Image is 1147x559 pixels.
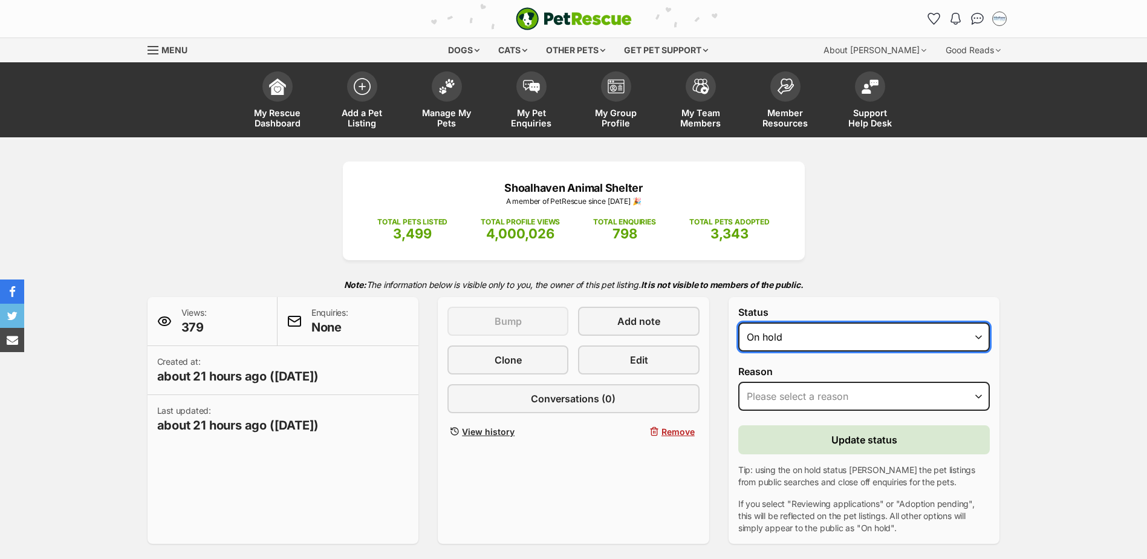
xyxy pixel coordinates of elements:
a: Clone [447,345,568,374]
p: TOTAL PETS ADOPTED [689,217,770,227]
a: My Team Members [658,65,743,137]
span: Add a Pet Listing [335,108,389,128]
div: Dogs [440,38,488,62]
a: Conversations (0) [447,384,700,413]
span: Member Resources [758,108,813,128]
span: Clone [495,353,522,367]
span: My Pet Enquiries [504,108,559,128]
img: notifications-46538b983faf8c2785f20acdc204bb7945ddae34d4c08c2a6579f10ce5e182be.svg [950,13,960,25]
a: Edit [578,345,699,374]
span: about 21 hours ago ([DATE]) [157,417,319,434]
p: Created at: [157,356,319,385]
span: Remove [661,425,695,438]
label: Reason [738,366,990,377]
span: 798 [612,226,637,241]
span: Edit [630,353,648,367]
button: My account [990,9,1009,28]
button: Remove [578,423,699,440]
button: Bump [447,307,568,336]
span: Add note [617,314,660,329]
img: member-resources-icon-8e73f808a243e03378d46382f2149f9095a855e16c252ad45f914b54edf8863c.svg [777,78,794,94]
a: My Rescue Dashboard [235,65,320,137]
div: About [PERSON_NAME] [815,38,935,62]
button: Notifications [946,9,966,28]
a: Add note [578,307,699,336]
p: TOTAL PETS LISTED [377,217,447,227]
span: My Group Profile [589,108,643,128]
img: chat-41dd97257d64d25036548639549fe6c8038ab92f7586957e7f3b1b290dea8141.svg [971,13,984,25]
p: If you select "Reviewing applications" or "Adoption pending", this will be reflected on the pet l... [738,498,990,534]
span: 3,499 [393,226,432,241]
img: logo-e224e6f780fb5917bec1dbf3a21bbac754714ae5b6737aabdf751b685950b380.svg [516,7,632,30]
a: Conversations [968,9,987,28]
span: View history [462,425,515,438]
span: 379 [181,319,207,336]
p: TOTAL PROFILE VIEWS [481,217,560,227]
span: about 21 hours ago ([DATE]) [157,368,319,385]
a: My Group Profile [574,65,658,137]
button: Update status [738,425,990,454]
a: Support Help Desk [828,65,912,137]
span: Update status [831,433,897,447]
span: Bump [495,314,522,329]
p: TOTAL ENQUIRIES [593,217,655,227]
p: Enquiries: [311,307,348,336]
img: pet-enquiries-icon-7e3ad2cf08bfb03b45e93fb7055b45f3efa6380592205ae92323e6603595dc1f.svg [523,80,540,93]
a: My Pet Enquiries [489,65,574,137]
div: Good Reads [937,38,1009,62]
span: My Team Members [674,108,728,128]
img: team-members-icon-5396bd8760b3fe7c0b43da4ab00e1e3bb1a5d9ba89233759b79545d2d3fc5d0d.svg [692,79,709,94]
span: 3,343 [710,226,749,241]
a: Menu [148,38,196,60]
p: Views: [181,307,207,336]
a: Add a Pet Listing [320,65,405,137]
div: Get pet support [616,38,716,62]
div: Cats [490,38,536,62]
p: A member of PetRescue since [DATE] 🎉 [361,196,787,207]
a: View history [447,423,568,440]
img: Jodie Parnell profile pic [993,13,1006,25]
img: group-profile-icon-3fa3cf56718a62981997c0bc7e787c4b2cf8bcc04b72c1350f741eb67cf2f40e.svg [608,79,625,94]
label: Status [738,307,990,318]
span: My Rescue Dashboard [250,108,305,128]
img: dashboard-icon-eb2f2d2d3e046f16d808141f083e7271f6b2e854fb5c12c21221c1fb7104beca.svg [269,78,286,95]
img: help-desk-icon-fdf02630f3aa405de69fd3d07c3f3aa587a6932b1a1747fa1d2bba05be0121f9.svg [862,79,879,94]
a: Favourites [924,9,944,28]
p: Shoalhaven Animal Shelter [361,180,787,196]
strong: It is not visible to members of the public. [641,279,804,290]
ul: Account quick links [924,9,1009,28]
p: The information below is visible only to you, the owner of this pet listing. [148,272,1000,297]
div: Other pets [538,38,614,62]
a: PetRescue [516,7,632,30]
span: 4,000,026 [486,226,554,241]
a: Member Resources [743,65,828,137]
span: Support Help Desk [843,108,897,128]
strong: Note: [344,279,366,290]
a: Manage My Pets [405,65,489,137]
span: Menu [161,45,187,55]
p: Tip: using the on hold status [PERSON_NAME] the pet listings from public searches and close off e... [738,464,990,488]
img: manage-my-pets-icon-02211641906a0b7f246fdf0571729dbe1e7629f14944591b6c1af311fb30b64b.svg [438,79,455,94]
img: add-pet-listing-icon-0afa8454b4691262ce3f59096e99ab1cd57d4a30225e0717b998d2c9b9846f56.svg [354,78,371,95]
span: Manage My Pets [420,108,474,128]
span: None [311,319,348,336]
span: Conversations (0) [531,391,616,406]
p: Last updated: [157,405,319,434]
